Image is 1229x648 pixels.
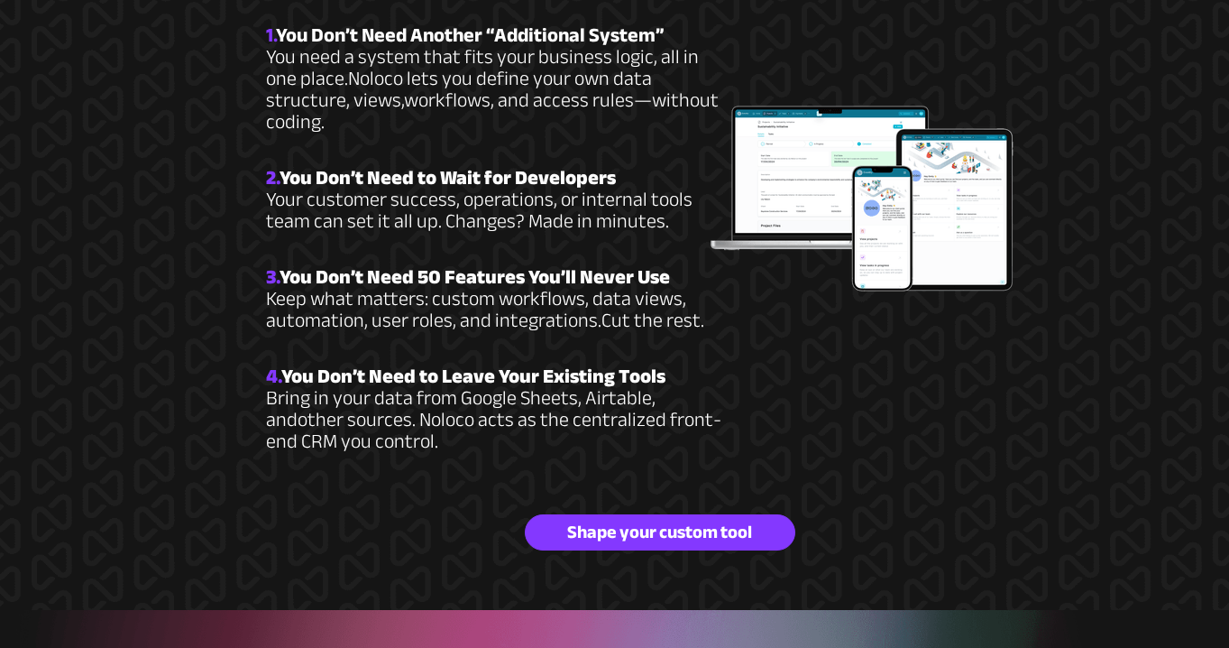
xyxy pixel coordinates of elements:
[266,258,280,296] strong: 3.
[266,60,652,119] span: Noloco lets you define your own data structure, views,
[280,258,670,296] strong: You Don’t Need 50 Features You’ll Never Use
[276,16,665,54] span: You Don’t Need Another “Additional System”
[280,159,616,197] strong: You Don’t Need to Wait for Developers
[266,81,719,141] span: workflows, and access rules—without coding.
[281,357,665,395] strong: You Don’t Need to Leave Your Existing Tools
[266,401,721,460] span: other sources. Noloco acts as the centralized front-end CRM you control.
[266,280,686,339] span: Keep what matters: custom workflows, data views, automation, user roles, and integrations.
[266,357,281,395] strong: 4.
[266,181,692,218] span: Your customer success, operations, or internal tools
[266,16,276,54] span: 1.
[266,202,669,240] span: team can set it all up. Changes? Made in minutes.
[601,301,704,339] span: Cut the rest.
[526,522,794,543] span: Shape your custom tool
[266,159,280,197] strong: 2.
[525,514,795,551] a: Shape your custom tool
[266,379,656,439] span: Bring in your data from Google Sheets, Airtable, and
[266,38,699,97] span: You need a system that fits your business logic, all in one place.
